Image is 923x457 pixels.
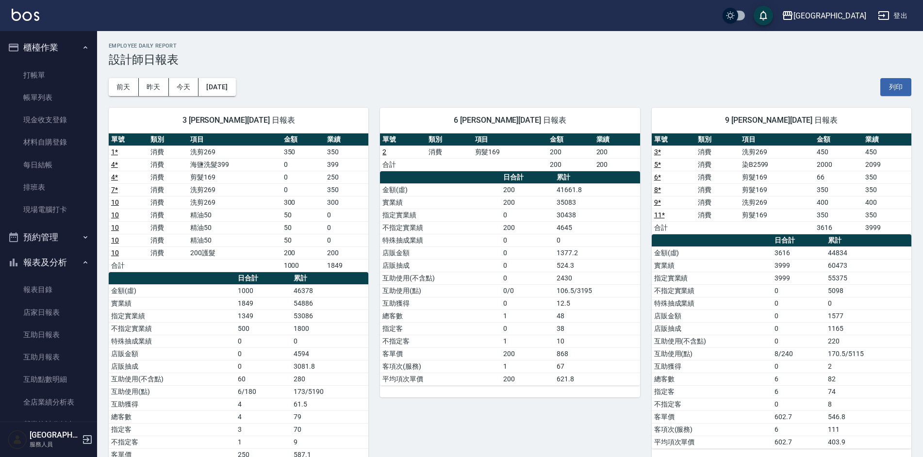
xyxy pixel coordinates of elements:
[554,297,640,310] td: 12.5
[281,146,325,158] td: 350
[772,335,825,347] td: 0
[291,284,368,297] td: 46378
[880,78,911,96] button: 列印
[501,171,554,184] th: 日合計
[554,373,640,385] td: 621.8
[740,183,815,196] td: 剪髮169
[188,146,281,158] td: 洗剪269
[235,398,291,410] td: 4
[772,373,825,385] td: 6
[4,250,93,275] button: 報表及分析
[825,423,911,436] td: 111
[4,278,93,301] a: 報表目錄
[772,423,825,436] td: 6
[109,78,139,96] button: 前天
[814,146,863,158] td: 450
[772,310,825,322] td: 0
[825,234,911,247] th: 累計
[291,410,368,423] td: 79
[825,322,911,335] td: 1165
[148,209,187,221] td: 消費
[501,209,554,221] td: 0
[778,6,870,26] button: [GEOGRAPHIC_DATA]
[554,171,640,184] th: 累計
[772,259,825,272] td: 3999
[652,335,773,347] td: 互助使用(不含點)
[148,183,187,196] td: 消費
[235,410,291,423] td: 4
[554,221,640,234] td: 4645
[291,310,368,322] td: 53086
[109,43,911,49] h2: Employee Daily Report
[825,398,911,410] td: 8
[380,196,501,209] td: 實業績
[148,146,187,158] td: 消費
[554,246,640,259] td: 1377.2
[825,410,911,423] td: 546.8
[652,133,696,146] th: 單號
[501,360,554,373] td: 1
[4,225,93,250] button: 預約管理
[772,410,825,423] td: 602.7
[281,158,325,171] td: 0
[501,234,554,246] td: 0
[120,115,357,125] span: 3 [PERSON_NAME][DATE] 日報表
[111,211,119,219] a: 10
[235,310,291,322] td: 1349
[235,297,291,310] td: 1849
[772,385,825,398] td: 6
[772,398,825,410] td: 0
[772,246,825,259] td: 3616
[740,209,815,221] td: 剪髮169
[874,7,911,25] button: 登出
[814,196,863,209] td: 400
[291,423,368,436] td: 70
[554,209,640,221] td: 30438
[109,398,235,410] td: 互助獲得
[695,158,740,171] td: 消費
[695,196,740,209] td: 消費
[30,430,79,440] h5: [GEOGRAPHIC_DATA]
[501,335,554,347] td: 1
[825,246,911,259] td: 44834
[109,423,235,436] td: 指定客
[426,146,472,158] td: 消費
[695,146,740,158] td: 消費
[188,221,281,234] td: 精油50
[501,373,554,385] td: 200
[695,133,740,146] th: 類別
[188,209,281,221] td: 精油50
[188,196,281,209] td: 洗剪269
[652,347,773,360] td: 互助使用(點)
[554,234,640,246] td: 0
[652,246,773,259] td: 金額(虛)
[740,146,815,158] td: 洗剪269
[109,284,235,297] td: 金額(虛)
[652,310,773,322] td: 店販金額
[825,347,911,360] td: 170.5/5115
[380,272,501,284] td: 互助使用(不含點)
[554,310,640,322] td: 48
[111,198,119,206] a: 10
[109,385,235,398] td: 互助使用(點)
[109,133,368,272] table: a dense table
[772,347,825,360] td: 8/240
[380,221,501,234] td: 不指定實業績
[652,133,911,234] table: a dense table
[12,9,39,21] img: Logo
[325,158,368,171] td: 399
[109,259,148,272] td: 合計
[235,322,291,335] td: 500
[825,436,911,448] td: 403.9
[281,209,325,221] td: 50
[501,284,554,297] td: 0/0
[772,297,825,310] td: 0
[863,209,911,221] td: 350
[235,360,291,373] td: 0
[554,183,640,196] td: 41661.8
[501,221,554,234] td: 200
[291,272,368,285] th: 累計
[380,183,501,196] td: 金額(虛)
[695,209,740,221] td: 消費
[814,209,863,221] td: 350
